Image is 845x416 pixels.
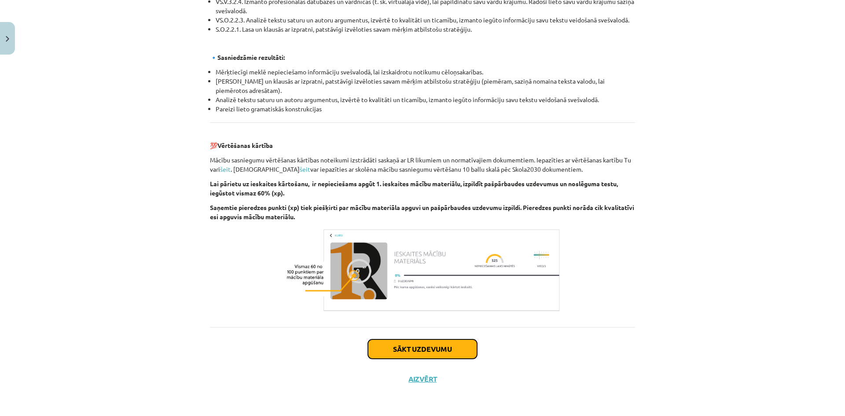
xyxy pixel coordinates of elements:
[220,165,231,173] a: šeit
[6,36,9,42] img: icon-close-lesson-0947bae3869378f0d4975bcd49f059093ad1ed9edebbc8119c70593378902aed.svg
[217,53,285,61] strong: Sasniedzāmie rezultāti:
[210,53,635,62] p: 🔹
[216,104,635,114] li: Pareizi lieto gramatiskās konstrukcijas
[216,25,635,34] li: S.O.2.2.1. Lasa un klausās ar izpratni, patstāvīgi izvēloties savam mērķim atbilstošu stratēģiju.
[216,67,635,77] li: Mērķtiecīgi meklē nepieciešamo informāciju svešvalodā, lai izskaidrotu notikumu cēloņsakarības.
[300,165,310,173] a: šeit
[406,375,439,383] button: Aizvērt
[210,180,618,197] b: Lai pārietu uz ieskaites kārtošanu, ir nepieciešams apgūt 1. ieskaites mācību materiālu, izpildīt...
[210,155,635,174] p: Mācību sasniegumu vērtēšanas kārtības noteikumi izstrādāti saskaņā ar LR likumiem un normatīvajie...
[216,15,635,25] li: VS.O.2.2.3. Analizē tekstu saturu un autoru argumentus, izvērtē to kvalitāti un ticamību, izmanto...
[368,339,477,359] button: Sākt uzdevumu
[210,132,635,150] p: 💯
[210,203,634,221] b: Saņemtie pieredzes punkti (xp) tiek piešķirti par mācību materiāla apguvi un pašpārbaudes uzdevum...
[216,95,635,104] li: Analizē tekstu saturu un autoru argumentus, izvērtē to kvalitāti un ticamību, izmanto iegūto info...
[216,77,635,95] li: [PERSON_NAME] un klausās ar izpratni, patstāvīgi izvēloties savam mērķim atbilstošu stratēģiju (p...
[217,141,273,149] b: Vērtēšanas kārtība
